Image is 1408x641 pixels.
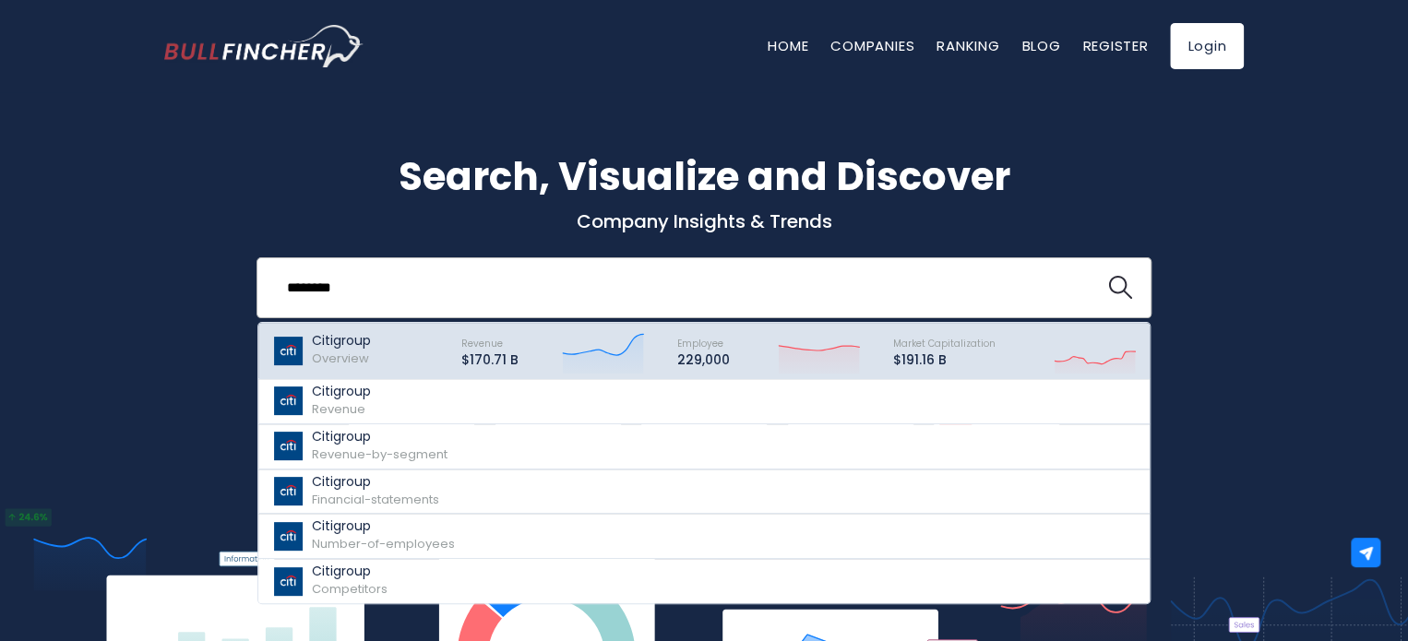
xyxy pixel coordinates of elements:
[258,424,1150,469] a: Citigroup Revenue-by-segment
[258,469,1150,515] a: Citigroup Financial-statements
[312,384,371,399] p: Citigroup
[1170,23,1244,69] a: Login
[258,379,1150,424] a: Citigroup Revenue
[461,337,503,350] span: Revenue
[1082,36,1148,55] a: Register
[312,491,439,508] span: Financial-statements
[312,535,455,552] span: Number-of-employees
[312,518,455,534] p: Citigroup
[461,352,519,368] p: $170.71 B
[258,559,1150,603] a: Citigroup Competitors
[164,355,1244,374] p: What's trending
[164,25,364,67] img: Bullfincher logo
[164,148,1244,206] h1: Search, Visualize and Discover
[312,333,371,349] p: Citigroup
[677,337,723,350] span: Employee
[768,36,808,55] a: Home
[312,445,447,463] span: Revenue-by-segment
[164,25,363,67] a: Go to homepage
[312,580,388,598] span: Competitors
[893,352,996,368] p: $191.16 B
[677,352,730,368] p: 229,000
[937,36,999,55] a: Ranking
[164,209,1244,233] p: Company Insights & Trends
[312,429,447,445] p: Citigroup
[312,350,369,367] span: Overview
[312,474,439,490] p: Citigroup
[1108,276,1132,300] img: search icon
[893,337,996,350] span: Market Capitalization
[830,36,914,55] a: Companies
[312,564,388,579] p: Citigroup
[312,400,365,418] span: Revenue
[1021,36,1060,55] a: Blog
[258,323,1150,379] a: Citigroup Overview Revenue $170.71 B Employee 229,000 Market Capitalization $191.16 B
[258,514,1150,559] a: Citigroup Number-of-employees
